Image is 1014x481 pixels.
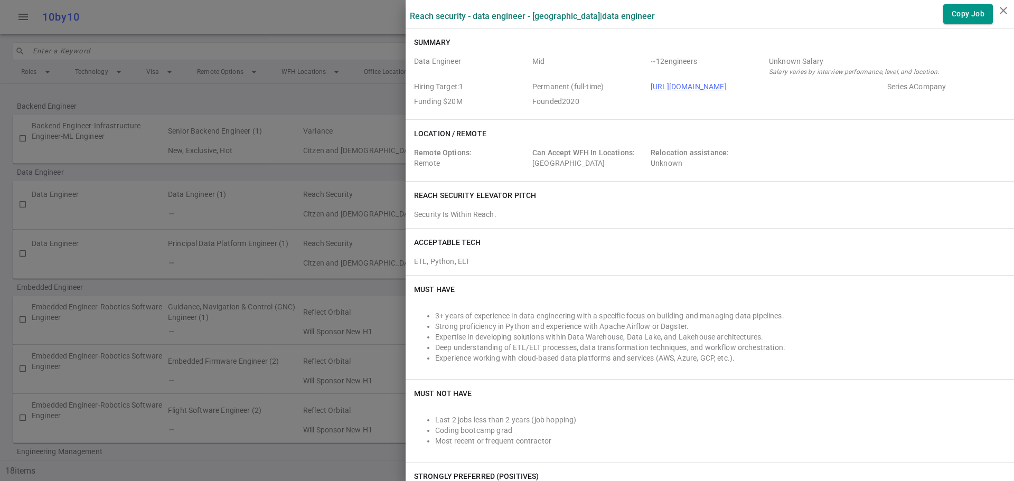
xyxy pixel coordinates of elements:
[532,147,646,168] div: [GEOGRAPHIC_DATA]
[435,414,1006,425] li: Last 2 jobs less than 2 years (job hopping)
[414,56,528,77] span: Roles
[414,148,472,157] span: Remote Options:
[414,237,481,248] h6: ACCEPTABLE TECH
[414,147,528,168] div: Remote
[651,147,765,168] div: Unknown
[435,436,1006,446] li: Most recent or frequent contractor
[435,310,1006,321] li: 3+ years of experience in data engineering with a specific focus on building and managing data pi...
[651,148,729,157] span: Relocation assistance:
[410,11,655,21] label: Reach Security - Data Engineer - [GEOGRAPHIC_DATA] | Data Engineer
[532,81,646,92] span: Job Type
[651,56,765,77] span: Team Count
[532,96,646,107] span: Employer Founded
[414,128,486,139] h6: Location / Remote
[435,321,1006,332] li: Strong proficiency in Python and experience with Apache Airflow or Dagster.
[435,332,1006,342] li: Expertise in developing solutions within Data Warehouse, Data Lake, and Lakehouse architectures.
[414,96,528,107] span: Employer Founding
[997,4,1010,17] i: close
[532,56,646,77] span: Level
[435,425,1006,436] li: Coding bootcamp grad
[943,4,993,24] button: Copy Job
[651,82,727,91] a: [URL][DOMAIN_NAME]
[414,284,455,295] h6: Must Have
[414,209,1006,220] div: Security Is Within Reach.
[769,56,1001,67] div: Salary Range
[414,81,528,92] span: Hiring Target
[414,190,536,201] h6: Reach Security elevator pitch
[651,81,883,92] span: Company URL
[435,353,1006,363] li: Experience working with cloud-based data platforms and services (AWS, Azure, GCP, etc.).
[414,252,1006,267] div: ETL, Python, ELT
[769,68,939,76] i: Salary varies by interview performance, level, and location.
[414,37,450,48] h6: Summary
[532,148,635,157] span: Can Accept WFH In Locations:
[887,81,1001,92] span: Employer Stage e.g. Series A
[414,388,472,399] h6: Must NOT Have
[435,342,1006,353] li: Deep understanding of ETL/ELT processes, data transformation techniques, and workflow orchestration.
